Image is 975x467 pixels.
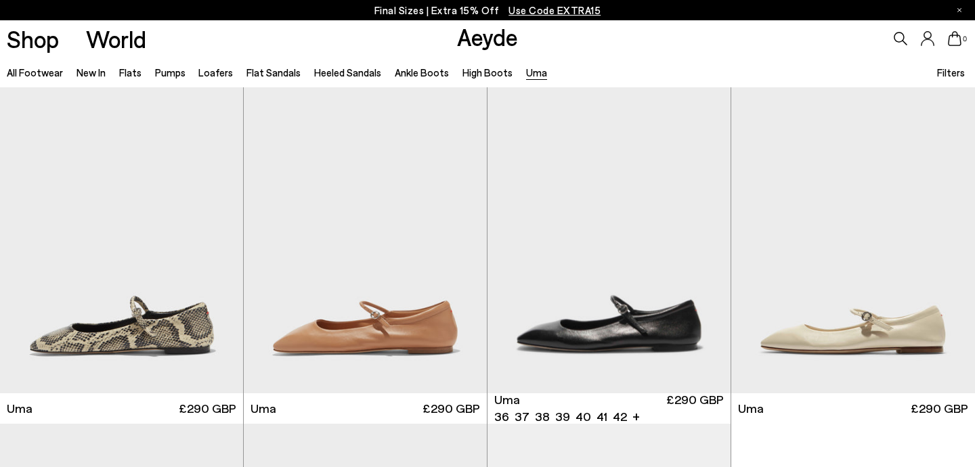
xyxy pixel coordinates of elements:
span: £290 GBP [911,400,968,417]
li: 41 [597,408,607,425]
a: New In [77,66,106,79]
a: Pumps [155,66,186,79]
span: Uma [7,400,32,417]
li: 36 [494,408,509,425]
li: 40 [576,408,591,425]
img: Uma Mary-Jane Flats [487,87,731,393]
span: Filters [937,66,965,79]
li: + [632,407,640,425]
span: 0 [961,35,968,43]
span: Uma [738,400,764,417]
ul: variant [494,408,623,425]
span: Uma [251,400,276,417]
img: Uma Mary-Jane Flats [731,87,975,393]
a: Flats [119,66,142,79]
li: 38 [535,408,550,425]
a: Aeyde [457,22,518,51]
a: Next slide Previous slide [487,87,731,393]
li: 37 [515,408,529,425]
a: All Footwear [7,66,63,79]
img: Uma Mary-Jane Flats [244,87,487,393]
span: £290 GBP [666,391,724,425]
span: Navigate to /collections/ss25-final-sizes [508,4,601,16]
li: 42 [613,408,627,425]
span: £290 GBP [422,400,480,417]
span: Uma [494,391,520,408]
a: Uma £290 GBP [244,393,487,424]
div: 1 / 6 [487,87,731,393]
li: 39 [555,408,570,425]
span: £290 GBP [179,400,236,417]
a: World [86,27,146,51]
a: Loafers [198,66,233,79]
a: Heeled Sandals [314,66,381,79]
p: Final Sizes | Extra 15% Off [374,2,601,19]
a: Uma [526,66,547,79]
a: Uma 36 37 38 39 40 41 42 + £290 GBP [487,393,731,424]
a: Flat Sandals [246,66,301,79]
a: Ankle Boots [395,66,449,79]
a: Shop [7,27,59,51]
a: Uma £290 GBP [731,393,975,424]
a: 0 [948,31,961,46]
a: High Boots [462,66,513,79]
